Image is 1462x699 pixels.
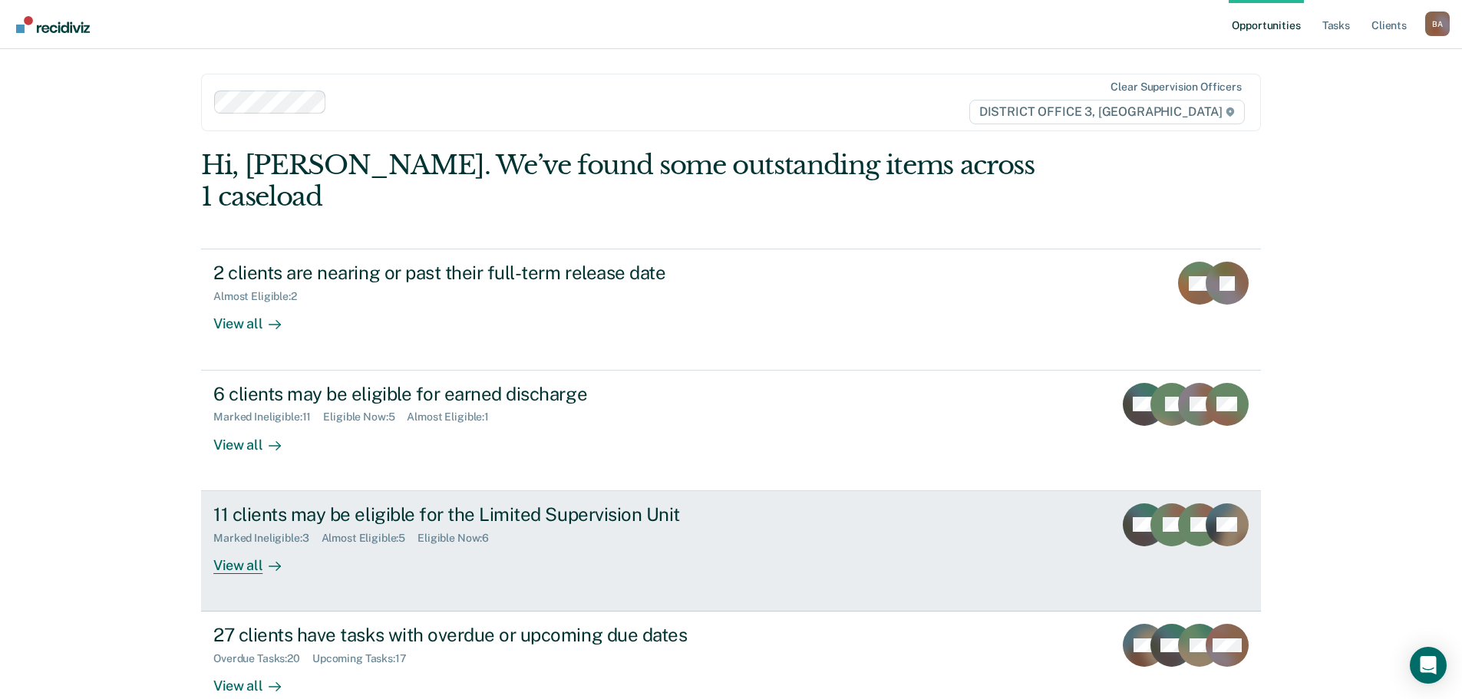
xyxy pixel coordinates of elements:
[213,290,309,303] div: Almost Eligible : 2
[213,652,312,665] div: Overdue Tasks : 20
[417,532,501,545] div: Eligible Now : 6
[213,262,752,284] div: 2 clients are nearing or past their full-term release date
[323,410,407,424] div: Eligible Now : 5
[213,410,323,424] div: Marked Ineligible : 11
[407,410,501,424] div: Almost Eligible : 1
[201,491,1261,612] a: 11 clients may be eligible for the Limited Supervision UnitMarked Ineligible:3Almost Eligible:5El...
[1111,81,1241,94] div: Clear supervision officers
[213,503,752,526] div: 11 clients may be eligible for the Limited Supervision Unit
[1425,12,1450,36] div: B A
[201,371,1261,491] a: 6 clients may be eligible for earned dischargeMarked Ineligible:11Eligible Now:5Almost Eligible:1...
[322,532,418,545] div: Almost Eligible : 5
[16,16,90,33] img: Recidiviz
[213,383,752,405] div: 6 clients may be eligible for earned discharge
[201,150,1049,213] div: Hi, [PERSON_NAME]. We’ve found some outstanding items across 1 caseload
[213,532,321,545] div: Marked Ineligible : 3
[201,249,1261,370] a: 2 clients are nearing or past their full-term release dateAlmost Eligible:2View all
[213,544,299,574] div: View all
[213,303,299,333] div: View all
[312,652,419,665] div: Upcoming Tasks : 17
[1410,647,1447,684] div: Open Intercom Messenger
[1425,12,1450,36] button: Profile dropdown button
[213,665,299,695] div: View all
[213,424,299,453] div: View all
[969,100,1245,124] span: DISTRICT OFFICE 3, [GEOGRAPHIC_DATA]
[213,624,752,646] div: 27 clients have tasks with overdue or upcoming due dates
